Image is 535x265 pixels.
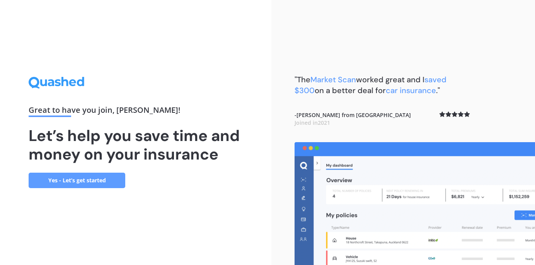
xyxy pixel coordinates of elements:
[386,85,436,95] span: car insurance
[29,126,243,163] h1: Let’s help you save time and money on your insurance
[295,119,330,126] span: Joined in 2021
[29,173,125,188] a: Yes - Let’s get started
[295,75,446,95] b: "The worked great and I on a better deal for ."
[295,75,446,95] span: saved $300
[295,111,411,126] b: - [PERSON_NAME] from [GEOGRAPHIC_DATA]
[295,142,535,265] img: dashboard.webp
[29,106,243,117] div: Great to have you join , [PERSON_NAME] !
[310,75,356,85] span: Market Scan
